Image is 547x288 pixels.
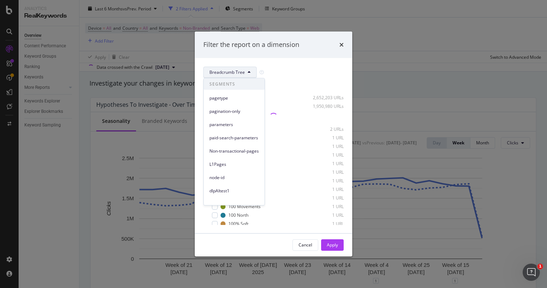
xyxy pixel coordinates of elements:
span: SEGMENTS [204,78,265,90]
span: dlpAIcontrol [209,201,259,207]
div: 2 URLs [309,126,344,132]
span: parameters [209,121,259,128]
span: pagination-only [209,108,259,114]
span: Breadcrumb Tree [209,69,245,75]
iframe: Intercom live chat [523,264,540,281]
div: 100 North [228,212,248,218]
div: 1 URL [309,195,344,201]
div: Filter the report on a dimension [203,40,299,49]
div: 100 Movements [228,203,261,210]
div: 1 URL [309,212,344,218]
button: Apply [321,239,344,251]
div: 1 URL [309,186,344,192]
div: 100% Soft [228,221,248,227]
div: 1 URL [309,135,344,141]
div: 1 URL [309,169,344,175]
div: 2,652,203 URLs [309,95,344,101]
div: 1,950,980 URLs [309,103,344,109]
button: Cancel [292,239,318,251]
div: 1 URL [309,203,344,210]
button: Breadcrumb Tree [203,67,257,78]
div: Apply [327,242,338,248]
span: node-id [209,174,259,181]
div: Select all data available [203,84,344,90]
span: 1 [537,264,543,269]
div: 1 URL [309,160,344,167]
div: 1 URL [309,221,344,227]
span: Non-transactional-pages [209,148,259,154]
span: L1Pages [209,161,259,167]
div: 1 URL [309,178,344,184]
div: times [339,40,344,49]
span: paid-search-parameters [209,134,259,141]
span: pagetype [209,95,259,101]
div: Cancel [299,242,312,248]
span: dlpAItest1 [209,187,259,194]
div: modal [195,32,352,256]
div: 1 URL [309,152,344,158]
div: 1 URL [309,143,344,149]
